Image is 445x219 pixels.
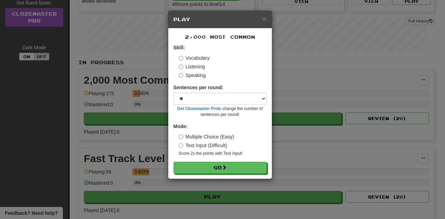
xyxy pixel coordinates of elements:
input: Vocabulary [179,56,183,60]
input: Text Input (Difficult) [179,143,183,148]
span: × [262,15,266,23]
label: Text Input (Difficult) [179,142,227,149]
strong: Skill: [173,45,185,50]
label: Vocabulary [179,54,210,61]
label: Multiple Choice (Easy) [179,133,234,140]
label: Sentences per round: [173,84,224,91]
button: Go [173,162,267,174]
input: Listening [179,65,183,69]
h5: Play [173,16,267,23]
small: Score 2x the points with Text Input ! [179,151,267,157]
input: Multiple Choice (Easy) [179,135,183,139]
strong: Mode: [173,124,188,129]
label: Speaking [179,72,206,79]
label: Listening [179,63,205,70]
input: Speaking [179,73,183,78]
button: Close [262,15,266,23]
a: Get Clozemaster Pro [177,106,218,111]
span: 2,000 Most Common [185,34,255,40]
small: to change the number of sentences per round! [173,106,267,118]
